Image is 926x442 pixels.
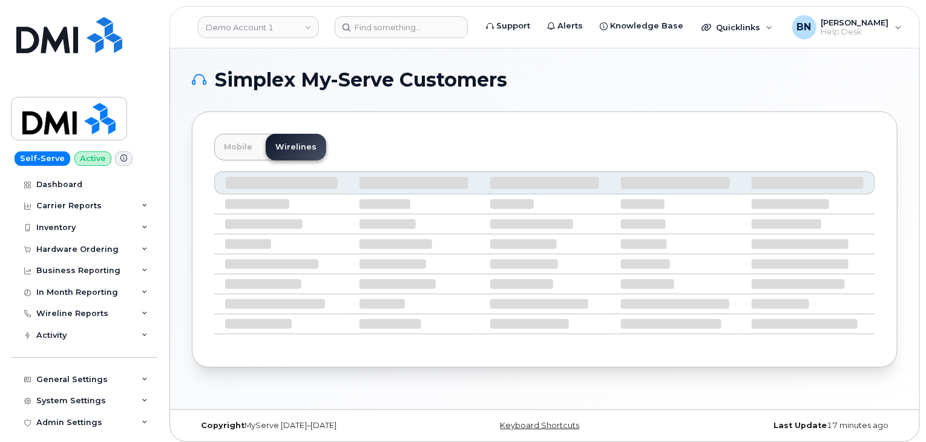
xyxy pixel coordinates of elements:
div: 17 minutes ago [662,421,898,430]
strong: Copyright [201,421,245,430]
strong: Last Update [773,421,827,430]
a: Keyboard Shortcuts [500,421,579,430]
span: Simplex My-Serve Customers [215,71,507,89]
a: Wirelines [266,134,326,160]
div: MyServe [DATE]–[DATE] [192,421,427,430]
a: Mobile [214,134,262,160]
